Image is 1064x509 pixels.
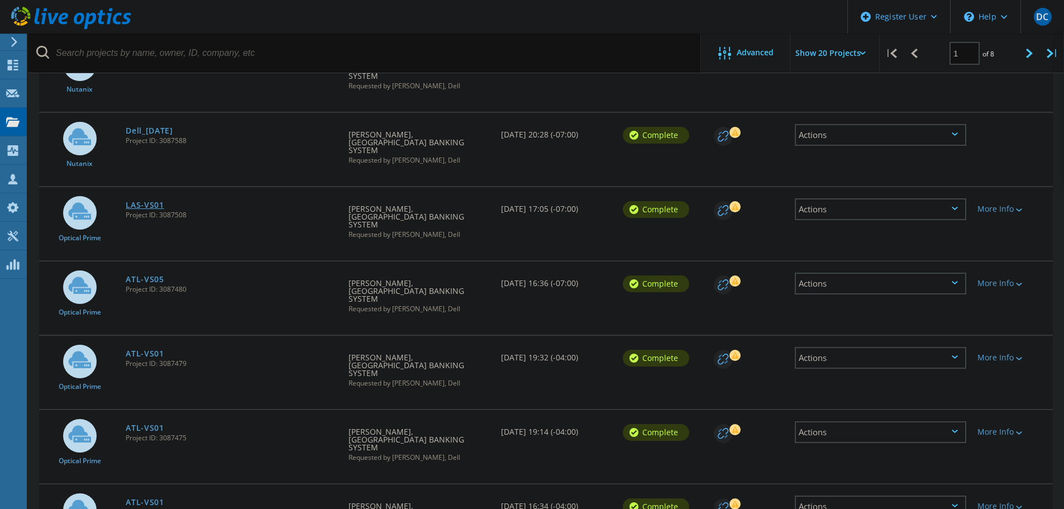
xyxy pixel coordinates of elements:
span: Project ID: 3087479 [126,360,337,367]
span: Nutanix [66,86,93,93]
div: More Info [977,428,1047,436]
div: Complete [623,350,689,367]
span: Optical Prime [59,309,101,316]
span: Requested by [PERSON_NAME], Dell [349,306,489,312]
div: Complete [623,127,689,144]
div: Actions [795,347,966,369]
div: [DATE] 20:28 (-07:00) [495,113,617,150]
a: ATL-VS01 [126,350,164,358]
span: Requested by [PERSON_NAME], Dell [349,83,489,89]
div: [DATE] 16:36 (-07:00) [495,261,617,298]
div: [PERSON_NAME], [GEOGRAPHIC_DATA] BANKING SYSTEM [343,187,495,249]
div: Actions [795,421,966,443]
span: DC [1036,12,1048,21]
div: Actions [795,198,966,220]
span: Optical Prime [59,458,101,464]
a: ATL-VS05 [126,275,164,283]
div: | [880,34,903,73]
span: Requested by [PERSON_NAME], Dell [349,157,489,164]
input: Search projects by name, owner, ID, company, etc [28,34,702,73]
div: Complete [623,201,689,218]
div: [PERSON_NAME], [GEOGRAPHIC_DATA] BANKING SYSTEM [343,261,495,324]
div: [DATE] 19:14 (-04:00) [495,410,617,447]
div: [DATE] 19:32 (-04:00) [495,336,617,373]
div: [PERSON_NAME], [GEOGRAPHIC_DATA] BANKING SYSTEM [343,113,495,175]
span: Project ID: 3087508 [126,212,337,218]
span: of 8 [982,49,994,59]
div: Complete [623,424,689,441]
div: More Info [977,354,1047,361]
span: Advanced [737,49,774,56]
div: Actions [795,124,966,146]
span: Nutanix [66,160,93,167]
a: ATL-VS01 [126,424,164,432]
span: Optical Prime [59,383,101,390]
a: ATL-VS01 [126,498,164,506]
div: Actions [795,273,966,294]
span: Requested by [PERSON_NAME], Dell [349,231,489,238]
span: Project ID: 3087475 [126,435,337,441]
div: [PERSON_NAME], [GEOGRAPHIC_DATA] BANKING SYSTEM [343,336,495,398]
a: Live Optics Dashboard [11,23,131,31]
svg: \n [964,12,974,22]
span: Requested by [PERSON_NAME], Dell [349,454,489,461]
div: | [1041,34,1064,73]
span: Optical Prime [59,235,101,241]
div: [PERSON_NAME], [GEOGRAPHIC_DATA] BANKING SYSTEM [343,410,495,472]
div: Complete [623,275,689,292]
span: Requested by [PERSON_NAME], Dell [349,380,489,387]
a: LAS-VS01 [126,201,164,209]
a: Dell_[DATE] [126,127,173,135]
span: Project ID: 3087480 [126,286,337,293]
div: [DATE] 17:05 (-07:00) [495,187,617,224]
span: Project ID: 3087588 [126,137,337,144]
div: More Info [977,279,1047,287]
div: More Info [977,205,1047,213]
